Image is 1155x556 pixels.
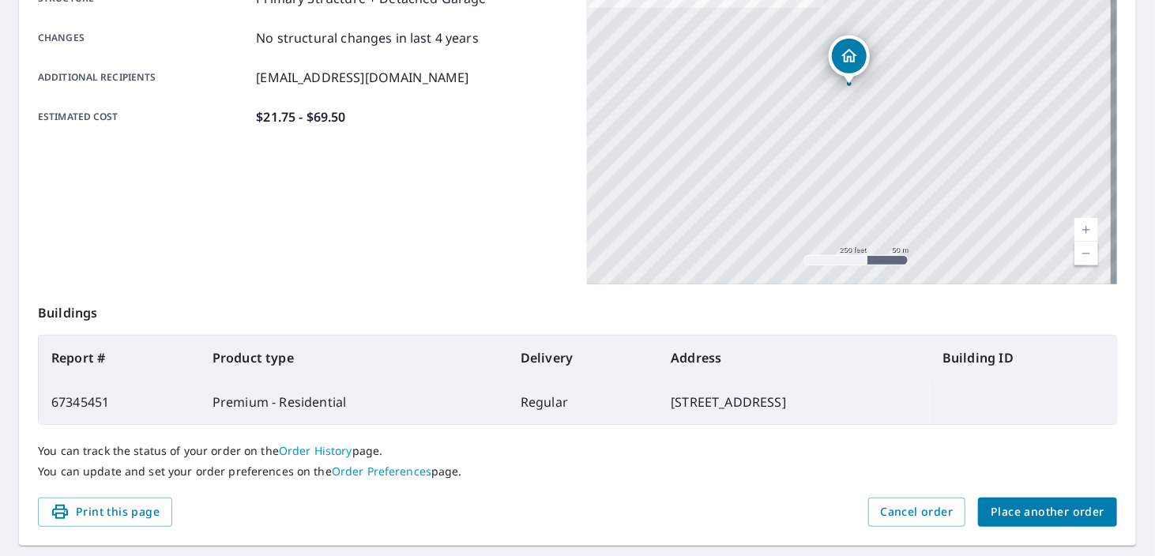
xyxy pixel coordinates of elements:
p: No structural changes in last 4 years [256,28,479,47]
button: Print this page [38,498,172,527]
td: Regular [508,380,658,424]
th: Delivery [508,336,658,380]
td: Premium - Residential [200,380,508,424]
span: Cancel order [881,502,954,522]
th: Product type [200,336,508,380]
a: Current Level 17, Zoom Out [1074,242,1098,265]
a: Order Preferences [332,464,431,479]
p: $21.75 - $69.50 [256,107,345,126]
th: Building ID [930,336,1116,380]
span: Print this page [51,502,160,522]
a: Current Level 17, Zoom In [1074,218,1098,242]
p: Changes [38,28,250,47]
td: 67345451 [39,380,200,424]
span: Place another order [991,502,1104,522]
th: Report # [39,336,200,380]
p: You can track the status of your order on the page. [38,444,1117,458]
p: Additional recipients [38,68,250,87]
th: Address [658,336,930,380]
td: [STREET_ADDRESS] [658,380,930,424]
p: You can update and set your order preferences on the page. [38,464,1117,479]
p: [EMAIL_ADDRESS][DOMAIN_NAME] [256,68,468,87]
button: Cancel order [868,498,966,527]
div: Dropped pin, building 1, Residential property, 701 N B St Bridgeton, NC 28519 [829,36,870,85]
p: Estimated cost [38,107,250,126]
a: Order History [279,443,352,458]
button: Place another order [978,498,1117,527]
p: Buildings [38,284,1117,335]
